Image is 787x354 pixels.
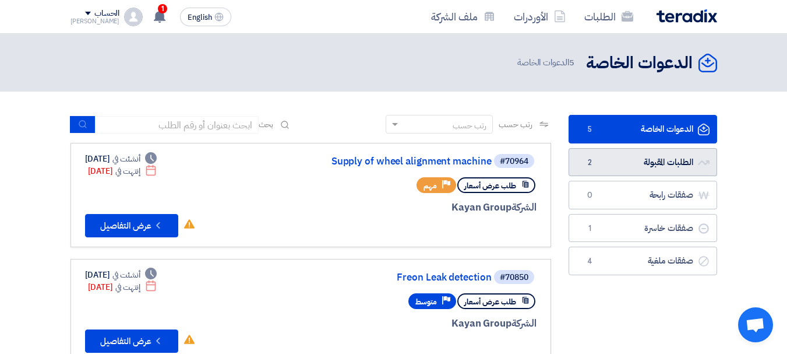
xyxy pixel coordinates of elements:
span: 2 [583,157,597,169]
button: عرض التفاصيل [85,214,178,237]
a: Freon Leak detection [259,272,492,283]
span: طلب عرض أسعار [464,296,516,307]
div: [DATE] [88,281,157,293]
span: الشركة [511,200,537,215]
input: ابحث بعنوان أو رقم الطلب [96,116,259,134]
span: الدعوات الخاصة [517,56,577,69]
span: طلب عرض أسعار [464,180,516,191]
h2: الدعوات الخاصة [586,52,693,75]
span: الشركة [511,316,537,331]
img: Teradix logo [657,9,717,23]
span: رتب حسب [499,118,532,131]
a: Open chat [738,307,773,342]
div: رتب حسب [453,120,486,132]
span: 4 [583,255,597,267]
div: Kayan Group [256,316,537,331]
div: [DATE] [85,153,157,165]
span: 1 [158,4,167,13]
button: عرض التفاصيل [85,330,178,353]
a: الأوردرات [504,3,575,30]
span: 5 [583,124,597,135]
span: إنتهت في [115,281,140,293]
span: متوسط [415,296,437,307]
a: Supply of wheel alignment machine [259,156,492,167]
span: بحث [259,118,274,131]
a: الطلبات [575,3,643,30]
a: الدعوات الخاصة5 [569,115,717,143]
div: [DATE] [88,165,157,177]
span: 5 [569,56,574,69]
span: English [188,13,212,22]
img: profile_test.png [124,8,143,26]
div: [PERSON_NAME] [70,18,120,24]
a: صفقات خاسرة1 [569,214,717,243]
div: #70850 [500,274,528,282]
span: 0 [583,190,597,201]
span: أنشئت في [112,153,140,165]
a: صفقات رابحة0 [569,181,717,209]
div: Kayan Group [256,200,537,215]
span: مهم [424,180,437,191]
div: #70964 [500,157,528,166]
a: الطلبات المقبولة2 [569,148,717,177]
span: أنشئت في [112,269,140,281]
button: English [180,8,231,26]
a: ملف الشركة [422,3,504,30]
div: الحساب [94,9,119,19]
div: [DATE] [85,269,157,281]
span: 1 [583,223,597,234]
a: صفقات ملغية4 [569,247,717,275]
span: إنتهت في [115,165,140,177]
